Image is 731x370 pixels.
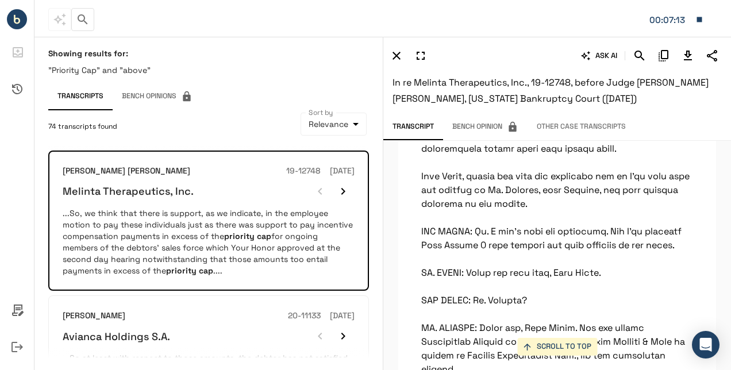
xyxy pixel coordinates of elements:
[678,46,698,65] button: Download Transcript
[330,165,355,178] h6: [DATE]
[452,121,518,133] span: Bench Opinion
[702,46,722,65] button: Share Transcript
[63,207,355,276] p: ...So, we think that there is support, as we indicate, in the employee motion to pay these indivi...
[383,116,443,138] button: Transcript
[654,46,674,65] button: Copy Citation
[330,310,355,322] h6: [DATE]
[48,48,369,59] h6: Showing results for:
[528,116,635,138] button: Other Case Transcripts
[286,165,321,178] h6: 19-12748
[649,13,690,28] div: Matter: 162016-450636
[393,76,709,105] span: In re Melinta Therapeutics, Inc., 19-12748, before Judge [PERSON_NAME] [PERSON_NAME], [US_STATE] ...
[63,165,190,178] h6: [PERSON_NAME] [PERSON_NAME]
[644,7,709,32] button: Matter: 162016-450636
[309,107,333,117] label: Sort by
[63,184,194,198] h6: Melinta Therapeutics, Inc.
[113,83,202,110] span: This feature has been disabled by your account admin.
[48,8,71,31] span: This feature has been disabled by your account admin.
[224,231,271,241] em: priority cap
[301,113,367,136] div: Relevance
[630,46,649,65] button: Search
[579,46,620,65] button: ASK AI
[166,265,213,276] em: priority cap
[48,121,117,133] span: 74 transcripts found
[48,64,369,76] p: "Priority Cap" and "above"
[48,83,113,110] button: Transcripts
[288,310,321,322] h6: 20-11133
[63,330,170,343] h6: Avianca Holdings S.A.
[443,116,528,138] span: This feature has been disabled by your account admin.
[122,91,193,102] span: Bench Opinions
[63,310,125,322] h6: [PERSON_NAME]
[692,331,720,359] div: Open Intercom Messenger
[517,338,597,356] button: SCROLL TO TOP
